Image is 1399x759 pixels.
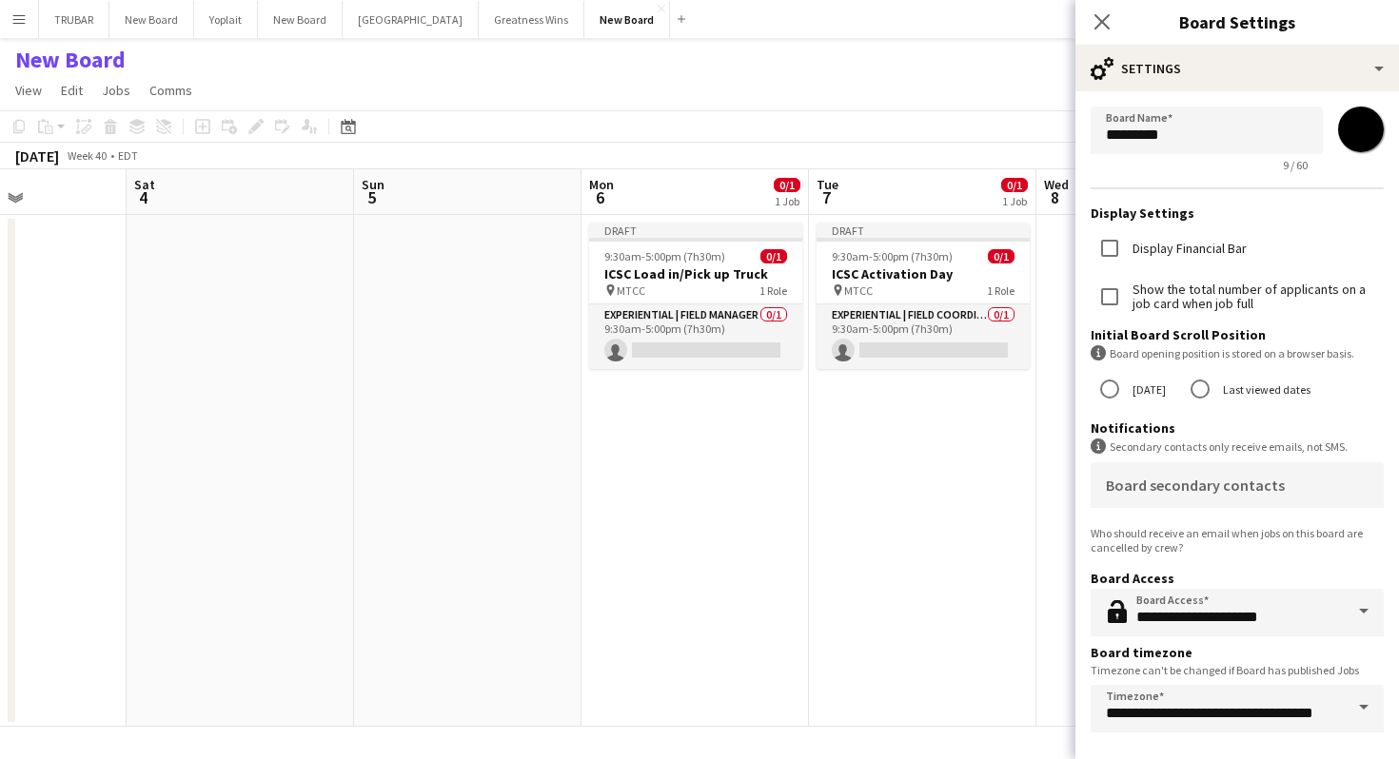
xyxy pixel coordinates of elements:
[1091,419,1384,437] h3: Notifications
[586,186,614,208] span: 6
[817,265,1030,282] h3: ICSC Activation Day
[1044,176,1069,193] span: Wed
[1268,158,1323,172] span: 9 / 60
[604,249,725,263] span: 9:30am-5:00pm (7h30m)
[589,176,614,193] span: Mon
[1129,282,1384,311] label: Show the total number of applicants on a job card when job full
[844,283,873,298] span: MTCC
[589,265,802,282] h3: ICSC Load in/Pick up Truck
[759,283,787,298] span: 1 Role
[109,1,194,38] button: New Board
[15,46,126,74] h1: New Board
[814,186,838,208] span: 7
[987,283,1015,298] span: 1 Role
[1091,644,1384,661] h3: Board timezone
[194,1,258,38] button: Yoplait
[1041,186,1069,208] span: 8
[359,186,384,208] span: 5
[53,78,90,103] a: Edit
[118,148,138,163] div: EDT
[1091,204,1384,222] h3: Display Settings
[479,1,584,38] button: Greatness Wins
[1091,570,1384,587] h3: Board Access
[134,176,155,193] span: Sat
[589,223,802,369] app-job-card: Draft9:30am-5:00pm (7h30m)0/1ICSC Load in/Pick up Truck MTCC1 RoleExperiential | Field Manager0/1...
[63,148,110,163] span: Week 40
[142,78,200,103] a: Comms
[1091,345,1384,361] div: Board opening position is stored on a browser basis.
[1091,438,1384,455] div: Secondary contacts only receive emails, not SMS.
[774,178,800,192] span: 0/1
[149,82,192,99] span: Comms
[1002,194,1027,208] div: 1 Job
[94,78,138,103] a: Jobs
[760,249,787,263] span: 0/1
[39,1,109,38] button: TRUBAR
[102,82,130,99] span: Jobs
[362,176,384,193] span: Sun
[1075,10,1399,34] h3: Board Settings
[617,283,645,298] span: MTCC
[8,78,49,103] a: View
[589,304,802,369] app-card-role: Experiential | Field Manager0/19:30am-5:00pm (7h30m)
[15,82,42,99] span: View
[817,223,1030,369] app-job-card: Draft9:30am-5:00pm (7h30m)0/1ICSC Activation Day MTCC1 RoleExperiential | Field Coordinator0/19:3...
[1219,375,1310,404] label: Last viewed dates
[1129,375,1166,404] label: [DATE]
[584,1,670,38] button: New Board
[343,1,479,38] button: [GEOGRAPHIC_DATA]
[1106,476,1285,495] mat-label: Board secondary contacts
[61,82,83,99] span: Edit
[817,176,838,193] span: Tue
[1129,242,1247,256] label: Display Financial Bar
[775,194,799,208] div: 1 Job
[1001,178,1028,192] span: 0/1
[589,223,802,238] div: Draft
[832,249,953,263] span: 9:30am-5:00pm (7h30m)
[15,146,59,165] div: [DATE]
[1091,526,1384,555] div: Who should receive an email when jobs on this board are cancelled by crew?
[1091,663,1384,677] div: Timezone can't be changed if Board has published Jobs
[1075,46,1399,91] div: Settings
[817,304,1030,369] app-card-role: Experiential | Field Coordinator0/19:30am-5:00pm (7h30m)
[258,1,343,38] button: New Board
[988,249,1015,263] span: 0/1
[817,223,1030,238] div: Draft
[131,186,155,208] span: 4
[1091,326,1384,343] h3: Initial Board Scroll Position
